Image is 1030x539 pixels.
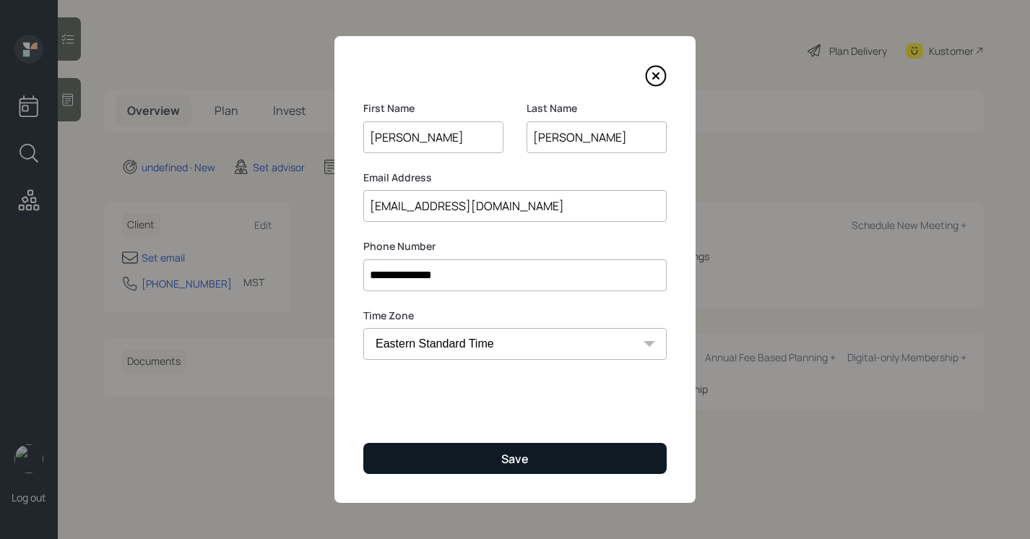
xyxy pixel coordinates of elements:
div: Save [501,451,529,467]
label: Phone Number [363,239,667,254]
button: Save [363,443,667,474]
label: Email Address [363,171,667,185]
label: Last Name [527,101,667,116]
label: First Name [363,101,503,116]
label: Time Zone [363,309,667,323]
